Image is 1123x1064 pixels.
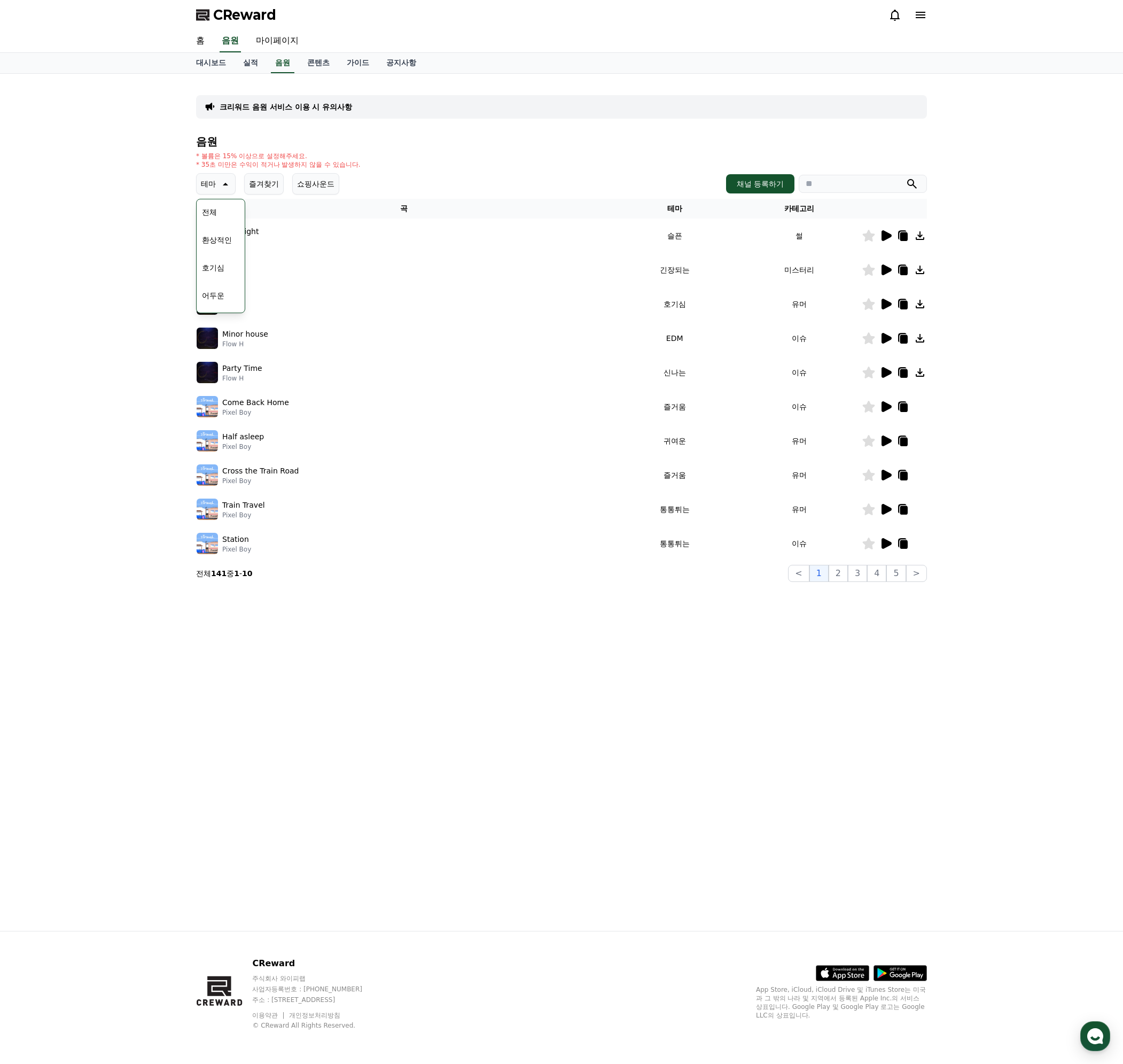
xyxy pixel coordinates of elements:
[252,985,383,993] p: 사업자등록번호 : [PHONE_NUMBER]
[196,136,927,147] h4: 음원
[138,339,205,366] a: Settings
[197,499,218,520] img: music
[197,464,218,486] img: music
[198,228,236,252] button: 환상적인
[196,160,361,169] p: * 35초 미만은 수익이 적거나 발생하지 않을 수 있습니다.
[737,390,862,424] td: 이슈
[198,200,221,224] button: 전체
[89,355,120,364] span: Messages
[271,53,294,73] a: 음원
[612,526,737,561] td: 통통튀는
[612,424,737,458] td: 귀여운
[252,1021,383,1030] p: © CReward All Rights Reserved.
[220,30,241,52] a: 음원
[213,6,276,24] span: CReward
[906,565,927,582] button: >
[222,408,289,417] p: Pixel Boy
[222,397,289,408] p: Come Back Home
[196,152,361,160] p: * 볼륨은 15% 이상으로 설정해주세요.
[198,284,229,307] button: 어두운
[222,477,299,485] p: Pixel Boy
[197,328,218,349] img: music
[196,568,253,579] p: 전체 중 -
[809,565,829,582] button: 1
[756,985,927,1020] p: App Store, iCloud, iCloud Drive 및 iTunes Store는 미국과 그 밖의 나라 및 지역에서 등록된 Apple Inc.의 서비스 상표입니다. Goo...
[612,458,737,492] td: 즐거움
[289,1012,340,1019] a: 개인정보처리방침
[848,565,867,582] button: 3
[220,102,352,112] a: 크리워드 음원 서비스 이용 시 유의사항
[612,492,737,526] td: 통통튀는
[737,219,862,253] td: 썰
[737,287,862,321] td: 유머
[612,219,737,253] td: 슬픈
[211,569,227,578] strong: 141
[222,545,251,554] p: Pixel Boy
[222,442,264,451] p: Pixel Boy
[158,355,184,363] span: Settings
[222,431,264,442] p: Half asleep
[737,321,862,355] td: 이슈
[612,199,737,219] th: 테마
[737,253,862,287] td: 미스터리
[612,287,737,321] td: 호기심
[3,339,71,366] a: Home
[252,957,383,970] p: CReward
[252,996,383,1004] p: 주소 : [STREET_ADDRESS]
[737,492,862,526] td: 유머
[292,173,339,195] button: 쇼핑사운드
[829,565,848,582] button: 2
[197,362,218,383] img: music
[188,53,235,73] a: 대시보드
[27,355,46,363] span: Home
[244,173,284,195] button: 즐겨찾기
[612,355,737,390] td: 신나는
[737,424,862,458] td: 유머
[338,53,378,73] a: 가이드
[188,30,213,52] a: 홈
[197,430,218,452] img: music
[247,30,307,52] a: 마이페이지
[198,256,229,279] button: 호기심
[222,534,249,545] p: Station
[737,355,862,390] td: 이슈
[788,565,809,582] button: <
[196,173,236,195] button: 테마
[222,340,268,348] p: Flow H
[235,53,267,73] a: 실적
[726,174,794,193] button: 채널 등록하기
[378,53,425,73] a: 공지사항
[234,569,239,578] strong: 1
[252,1012,286,1019] a: 이용약관
[612,253,737,287] td: 긴장되는
[201,176,216,191] p: 테마
[737,458,862,492] td: 유머
[222,363,262,374] p: Party Time
[196,199,612,219] th: 곡
[222,511,265,519] p: Pixel Boy
[886,565,906,582] button: 5
[222,329,268,340] p: Minor house
[222,374,262,383] p: Flow H
[222,500,265,511] p: Train Travel
[71,339,138,366] a: Messages
[252,974,383,983] p: 주식회사 와이피랩
[197,396,218,417] img: music
[867,565,886,582] button: 4
[197,533,218,554] img: music
[242,569,252,578] strong: 10
[196,6,276,24] a: CReward
[737,199,862,219] th: 카테고리
[612,321,737,355] td: EDM
[612,390,737,424] td: 즐거움
[737,526,862,561] td: 이슈
[299,53,338,73] a: 콘텐츠
[222,465,299,477] p: Cross the Train Road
